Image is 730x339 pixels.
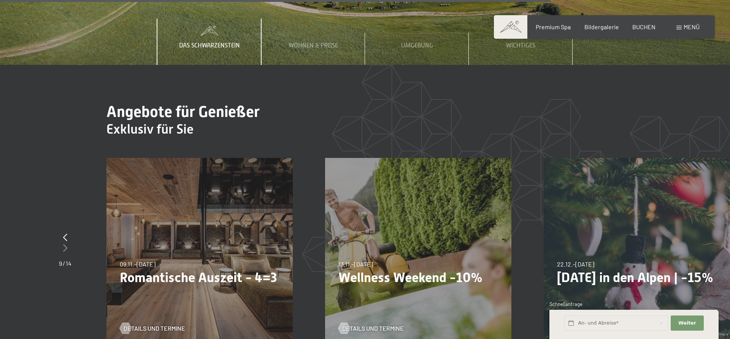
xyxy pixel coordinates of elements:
[106,103,260,121] span: Angebote für Genießer
[678,320,696,326] span: Weiter
[684,23,700,30] span: Menü
[120,270,279,285] p: Romantische Auszeit - 4=3
[557,260,594,268] span: 22.12.–[DATE]
[506,42,535,49] span: Wichtiges
[549,301,582,307] span: Schnellanfrage
[632,23,655,30] a: BUCHEN
[179,42,240,49] span: Das Schwarzenstein
[671,315,703,331] button: Weiter
[536,23,571,30] a: Premium Spa
[120,260,156,268] span: 09.11.–[DATE]
[342,324,404,333] span: Details und Termine
[401,42,433,49] span: Umgebung
[106,121,194,137] span: Exklusiv für Sie
[584,23,619,30] a: Bildergalerie
[120,324,185,333] a: Details und Termine
[338,260,373,268] span: 13.11.–[DATE]
[66,260,71,267] span: 14
[557,270,717,285] p: [DATE] in den Alpen | -15%
[338,324,404,333] a: Details und Termine
[338,270,498,285] p: Wellness Weekend -10%
[124,324,185,333] span: Details und Termine
[289,42,338,49] span: Wohnen & Preise
[59,260,62,267] span: 9
[63,260,65,267] span: /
